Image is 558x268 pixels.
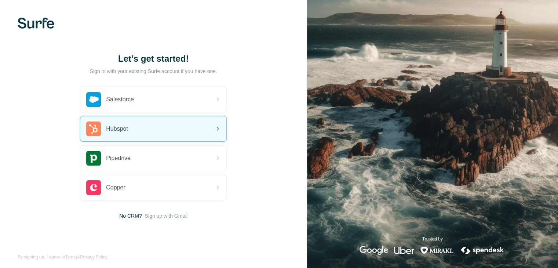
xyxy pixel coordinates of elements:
[18,18,54,29] img: Surfe's logo
[80,53,227,65] h1: Let’s get started!
[65,254,77,260] a: Terms
[394,246,414,255] img: uber's logo
[86,151,101,166] img: pipedrive's logo
[420,246,454,255] img: mirakl's logo
[86,122,101,136] img: hubspot's logo
[86,180,101,195] img: copper's logo
[106,154,131,163] span: Pipedrive
[106,124,128,133] span: Hubspot
[145,212,188,220] button: Sign up with Gmail
[460,246,505,255] img: spendesk's logo
[90,68,217,75] p: Sign in with your existing Surfe account if you have one.
[106,95,134,104] span: Salesforce
[119,212,142,220] span: No CRM?
[86,92,101,107] img: salesforce's logo
[80,254,107,260] a: Privacy Policy
[106,183,125,192] span: Copper
[422,236,443,242] p: Trusted by
[18,254,107,260] span: By signing up, I agree to &
[360,246,388,255] img: google's logo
